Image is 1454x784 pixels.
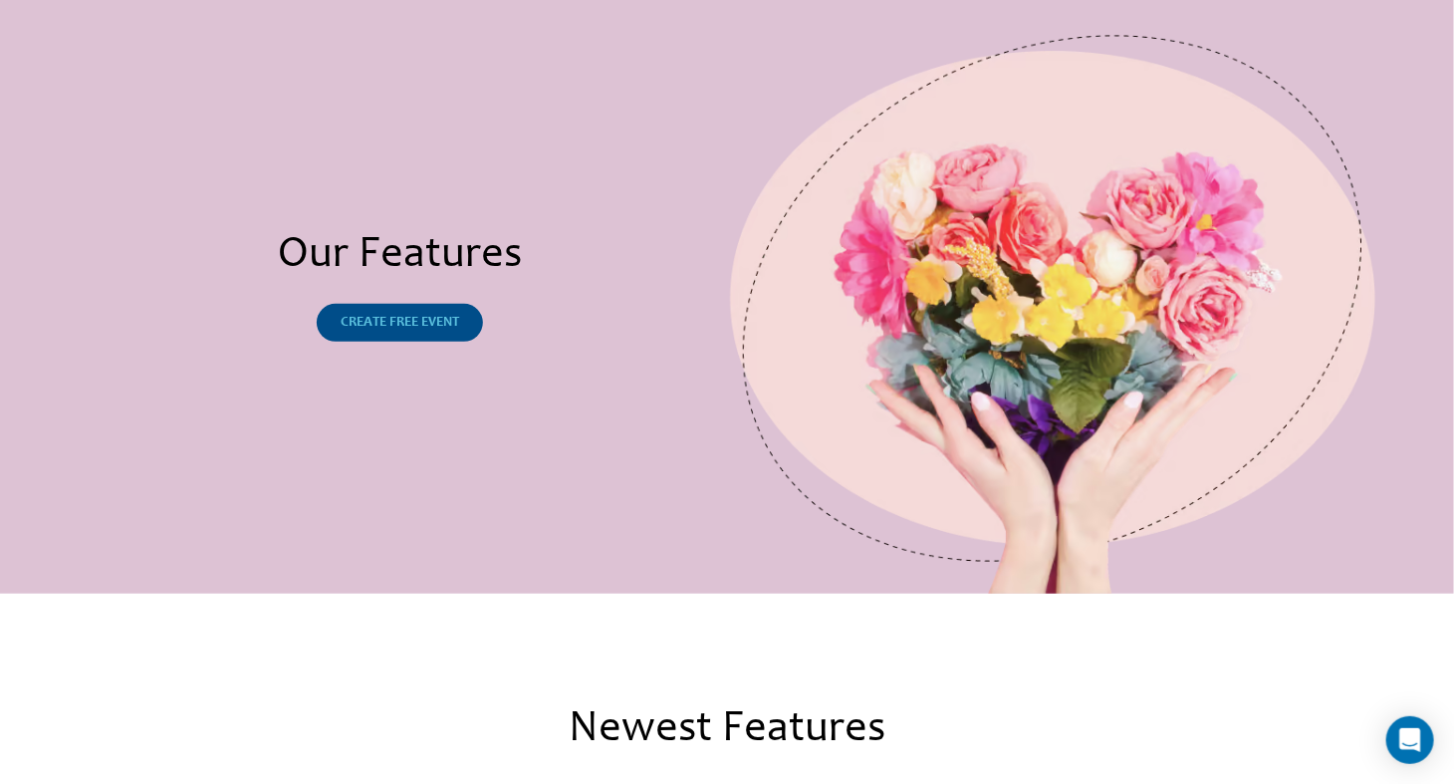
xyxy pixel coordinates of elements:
div: Open Intercom Messenger [1386,716,1434,764]
span: CREATE FREE EVENT [341,316,459,330]
h2: Newest Features [10,703,1444,758]
h2: Our Features [73,229,727,284]
a: CREATE FREE EVENT [317,304,483,342]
